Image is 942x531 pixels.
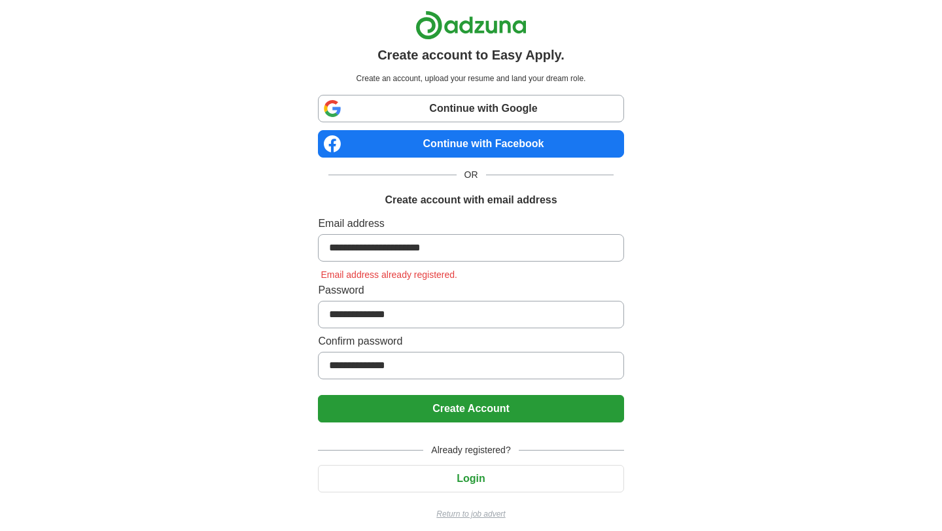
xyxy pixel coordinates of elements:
[377,45,565,65] h1: Create account to Easy Apply.
[385,192,557,208] h1: Create account with email address
[415,10,527,40] img: Adzuna logo
[457,168,486,182] span: OR
[318,216,623,231] label: Email address
[318,465,623,492] button: Login
[318,95,623,122] a: Continue with Google
[318,395,623,422] button: Create Account
[321,73,621,84] p: Create an account, upload your resume and land your dream role.
[318,508,623,520] a: Return to job advert
[318,473,623,484] a: Login
[318,269,460,280] span: Email address already registered.
[423,443,518,457] span: Already registered?
[318,283,623,298] label: Password
[318,334,623,349] label: Confirm password
[318,130,623,158] a: Continue with Facebook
